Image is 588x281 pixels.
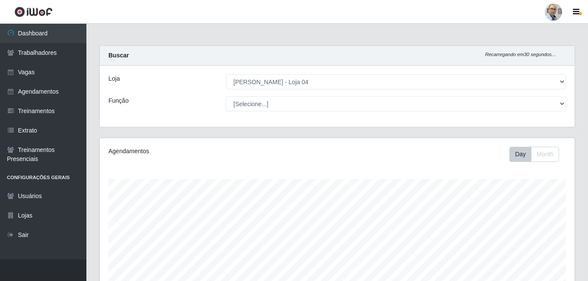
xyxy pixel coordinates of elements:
[509,147,531,162] button: Day
[509,147,559,162] div: First group
[485,52,556,57] i: Recarregando em 30 segundos...
[14,6,53,17] img: CoreUI Logo
[108,96,129,105] label: Função
[108,52,129,59] strong: Buscar
[509,147,566,162] div: Toolbar with button groups
[108,147,292,156] div: Agendamentos
[531,147,559,162] button: Month
[108,74,120,83] label: Loja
